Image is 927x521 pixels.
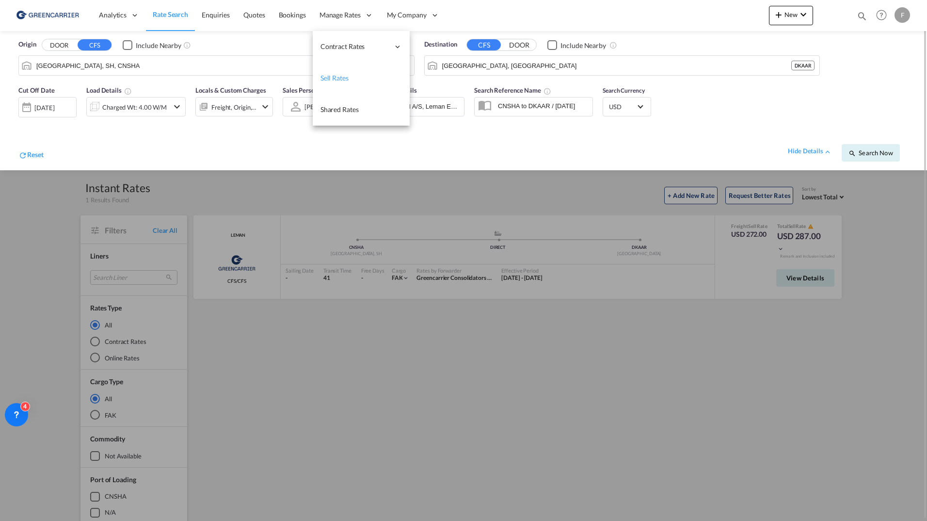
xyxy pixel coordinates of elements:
div: F [895,7,910,23]
span: Help [873,7,890,23]
md-icon: Chargeable Weight [124,87,132,95]
a: Sell Rates [313,63,410,94]
span: USD [609,102,636,111]
span: Rate Search [153,10,188,18]
div: Contract Rates [313,31,410,63]
md-icon: icon-refresh [18,151,27,160]
md-select: Sales Person: Filip Pehrsson [304,99,355,114]
div: hide detailsicon-chevron-up [788,147,832,156]
input: Enter Customer Details [389,99,461,114]
div: Include Nearby [560,41,606,50]
md-checkbox: Checkbox No Ink [123,40,181,50]
md-select: Select Currency: $ USDUnited States Dollar [608,99,646,114]
div: Charged Wt: 4.00 W/Micon-chevron-down [86,97,186,116]
div: [DATE] [34,103,54,112]
md-icon: icon-chevron-down [259,101,271,113]
md-icon: Unchecked: Ignores neighbouring ports when fetching rates.Checked : Includes neighbouring ports w... [609,41,617,49]
input: Search Reference Name [493,98,592,113]
span: Sell Rates [320,74,349,82]
span: Bookings [279,11,306,19]
div: icon-magnify [857,11,867,25]
div: DKAAR [791,61,815,70]
div: Charged Wt: 4.00 W/M [102,100,167,114]
button: icon-magnifySearch Now [842,144,900,162]
input: Search by Port [442,58,791,73]
span: Manage Rates [320,10,361,20]
span: icon-magnifySearch Now [848,149,893,157]
span: Analytics [99,10,127,20]
md-icon: icon-chevron-up [823,147,832,156]
button: DOOR [502,40,536,51]
span: Search Reference Name [474,86,551,94]
md-icon: icon-magnify [857,11,867,21]
div: Freight Origin Destination [211,100,257,114]
md-icon: icon-chevron-down [798,9,809,20]
div: [PERSON_NAME] [304,103,354,111]
md-datepicker: Select [18,116,26,129]
div: [DATE] [18,97,77,117]
span: Quotes [243,11,265,19]
md-input-container: Shanghai, SH, CNSHA [19,56,414,75]
md-icon: Unchecked: Ignores neighbouring ports when fetching rates.Checked : Includes neighbouring ports w... [183,41,191,49]
md-input-container: Aarhus, DKAAR [425,56,820,75]
button: CFS [467,39,501,50]
span: Locals & Custom Charges [195,86,266,94]
md-icon: icon-plus 400-fg [773,9,784,20]
div: icon-refreshReset [18,150,44,162]
md-checkbox: Checkbox No Ink [547,40,606,50]
span: Reset [27,150,44,159]
span: Destination [424,40,457,49]
span: Origin [18,40,36,49]
span: Search Currency [603,87,645,94]
a: Shared Rates [313,94,410,126]
span: Load Details [86,86,132,94]
div: Help [873,7,895,24]
span: Enquiries [202,11,230,19]
span: Cut Off Date [18,86,55,94]
md-icon: icon-magnify [848,149,856,157]
input: Search by Port [36,58,385,73]
button: DOOR [42,40,76,51]
span: Shared Rates [320,105,359,114]
md-icon: Your search will be saved by the below given name [543,87,551,95]
button: CFS [78,39,112,50]
button: icon-plus 400-fgNewicon-chevron-down [769,6,813,25]
span: Contract Rates [320,42,389,51]
span: New [773,11,809,18]
md-icon: icon-chevron-down [171,101,183,113]
div: Include Nearby [136,41,181,50]
img: b0b18ec08afe11efb1d4932555f5f09d.png [15,4,80,26]
span: My Company [387,10,427,20]
div: Freight Origin Destinationicon-chevron-down [195,97,273,116]
span: Sales Person [283,86,318,94]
